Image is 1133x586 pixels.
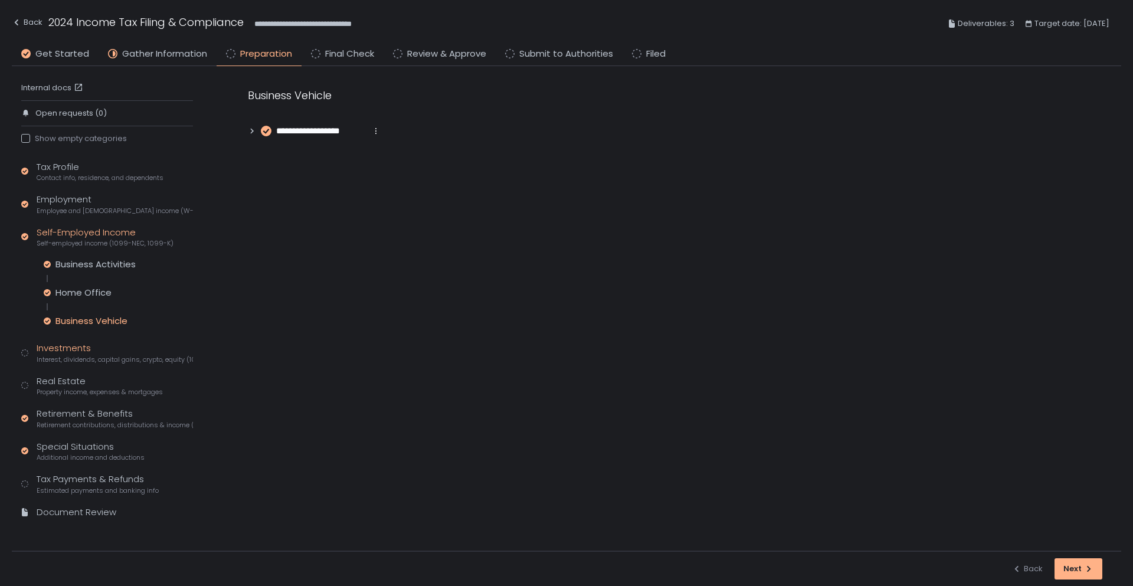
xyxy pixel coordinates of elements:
[48,14,244,30] h1: 2024 Income Tax Filing & Compliance
[325,47,374,61] span: Final Check
[37,207,193,215] span: Employee and [DEMOGRAPHIC_DATA] income (W-2s)
[12,15,42,30] div: Back
[37,226,173,248] div: Self-Employed Income
[37,407,193,430] div: Retirement & Benefits
[122,47,207,61] span: Gather Information
[55,258,136,270] div: Business Activities
[37,161,163,183] div: Tax Profile
[37,486,159,495] span: Estimated payments and banking info
[55,287,112,299] div: Home Office
[958,17,1014,31] span: Deliverables: 3
[37,375,163,397] div: Real Estate
[37,453,145,462] span: Additional income and deductions
[37,193,193,215] div: Employment
[37,239,173,248] span: Self-employed income (1099-NEC, 1099-K)
[240,47,292,61] span: Preparation
[407,47,486,61] span: Review & Approve
[1034,17,1109,31] span: Target date: [DATE]
[37,506,116,519] div: Document Review
[21,83,86,93] a: Internal docs
[37,173,163,182] span: Contact info, residence, and dependents
[37,421,193,430] span: Retirement contributions, distributions & income (1099-R, 5498)
[37,473,159,495] div: Tax Payments & Refunds
[248,87,814,103] div: Business Vehicle
[519,47,613,61] span: Submit to Authorities
[35,47,89,61] span: Get Started
[1055,558,1102,580] button: Next
[37,440,145,463] div: Special Situations
[37,355,193,364] span: Interest, dividends, capital gains, crypto, equity (1099s, K-1s)
[1063,564,1093,574] div: Next
[646,47,666,61] span: Filed
[37,342,193,364] div: Investments
[1012,564,1043,574] div: Back
[37,388,163,397] span: Property income, expenses & mortgages
[12,14,42,34] button: Back
[1012,558,1043,580] button: Back
[55,315,127,327] div: Business Vehicle
[35,108,107,119] span: Open requests (0)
